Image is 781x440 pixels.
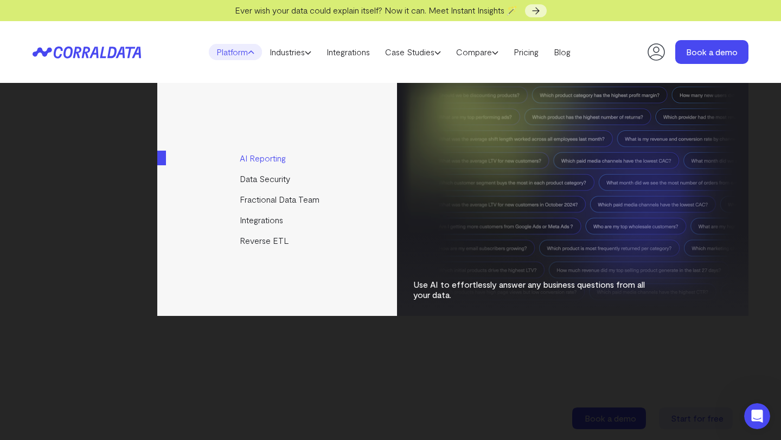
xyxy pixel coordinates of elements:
[377,44,449,60] a: Case Studies
[235,5,517,15] span: Ever wish your data could explain itself? Now it can. Meet Instant Insights 🪄
[209,44,262,60] a: Platform
[449,44,506,60] a: Compare
[157,210,399,230] a: Integrations
[744,403,770,429] iframe: Intercom live chat
[157,189,399,210] a: Fractional Data Team
[413,279,657,300] p: Use AI to effortlessly answer any business questions from all your data.
[262,44,319,60] a: Industries
[157,148,399,169] a: AI Reporting
[319,44,377,60] a: Integrations
[157,230,399,251] a: Reverse ETL
[157,169,399,189] a: Data Security
[546,44,578,60] a: Blog
[506,44,546,60] a: Pricing
[675,40,748,64] a: Book a demo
